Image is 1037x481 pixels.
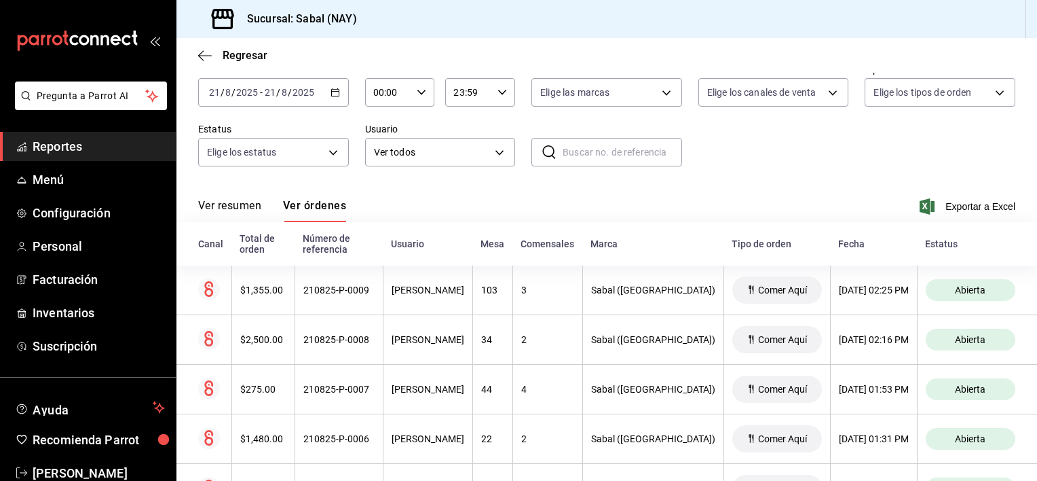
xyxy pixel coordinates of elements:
[365,124,516,134] label: Usuario
[198,199,261,222] button: Ver resumen
[235,87,259,98] input: ----
[240,334,286,345] div: $2,500.00
[10,99,167,113] a: Pregunta a Parrot AI
[839,384,909,395] div: [DATE] 01:53 PM
[949,285,991,296] span: Abierta
[303,384,375,395] div: 210825-P-0007
[521,238,574,249] div: Comensales
[149,35,160,46] button: open_drawer_menu
[753,384,812,395] span: Comer Aquí
[198,65,349,74] label: Fecha
[288,87,292,98] span: /
[949,334,991,345] span: Abierta
[221,87,225,98] span: /
[374,145,491,160] span: Ver todos
[563,139,682,166] input: Buscar no. de referencia
[481,433,504,444] div: 22
[240,384,286,395] div: $275.00
[365,65,435,74] label: Hora inicio
[591,384,715,395] div: Sabal ([GEOGRAPHIC_DATA])
[753,285,812,296] span: Comer Aquí
[198,238,223,249] div: Canal
[240,233,286,255] div: Total de orden
[225,87,231,98] input: --
[839,334,909,345] div: [DATE] 02:16 PM
[481,384,504,395] div: 44
[33,204,165,222] span: Configuración
[240,285,286,296] div: $1,355.00
[732,238,822,249] div: Tipo de orden
[33,171,165,189] span: Menú
[392,334,464,345] div: [PERSON_NAME]
[303,334,375,345] div: 210825-P-0008
[33,137,165,156] span: Reportes
[481,334,504,345] div: 34
[925,238,1015,249] div: Estatus
[521,384,574,395] div: 4
[33,399,147,416] span: Ayuda
[283,199,346,222] button: Ver órdenes
[392,384,464,395] div: [PERSON_NAME]
[198,49,267,62] button: Regresar
[208,87,221,98] input: --
[591,285,715,296] div: Sabal ([GEOGRAPHIC_DATA])
[540,86,609,99] span: Elige las marcas
[873,86,971,99] span: Elige los tipos de orden
[949,433,991,444] span: Abierta
[949,384,991,395] span: Abierta
[37,89,146,103] span: Pregunta a Parrot AI
[33,431,165,449] span: Recomienda Parrot
[753,433,812,444] span: Comer Aquí
[264,87,276,98] input: --
[445,65,515,74] label: Hora fin
[590,238,715,249] div: Marca
[391,238,464,249] div: Usuario
[33,337,165,355] span: Suscripción
[33,237,165,255] span: Personal
[198,199,346,222] div: navigation tabs
[198,124,349,134] label: Estatus
[480,238,504,249] div: Mesa
[260,87,263,98] span: -
[223,49,267,62] span: Regresar
[707,86,816,99] span: Elige los canales de venta
[231,87,235,98] span: /
[521,334,574,345] div: 2
[276,87,280,98] span: /
[303,433,375,444] div: 210825-P-0006
[281,87,288,98] input: --
[33,304,165,322] span: Inventarios
[292,87,315,98] input: ----
[207,145,276,159] span: Elige los estatus
[922,198,1015,215] button: Exportar a Excel
[15,82,167,110] button: Pregunta a Parrot AI
[591,334,715,345] div: Sabal ([GEOGRAPHIC_DATA])
[236,11,357,27] h3: Sucursal: Sabal (NAY)
[303,233,375,255] div: Número de referencia
[591,433,715,444] div: Sabal ([GEOGRAPHIC_DATA])
[303,285,375,296] div: 210825-P-0009
[521,433,574,444] div: 2
[33,270,165,289] span: Facturación
[481,285,504,296] div: 103
[839,285,909,296] div: [DATE] 02:25 PM
[753,334,812,345] span: Comer Aquí
[240,433,286,444] div: $1,480.00
[839,433,909,444] div: [DATE] 01:31 PM
[392,433,464,444] div: [PERSON_NAME]
[838,238,909,249] div: Fecha
[392,285,464,296] div: [PERSON_NAME]
[521,285,574,296] div: 3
